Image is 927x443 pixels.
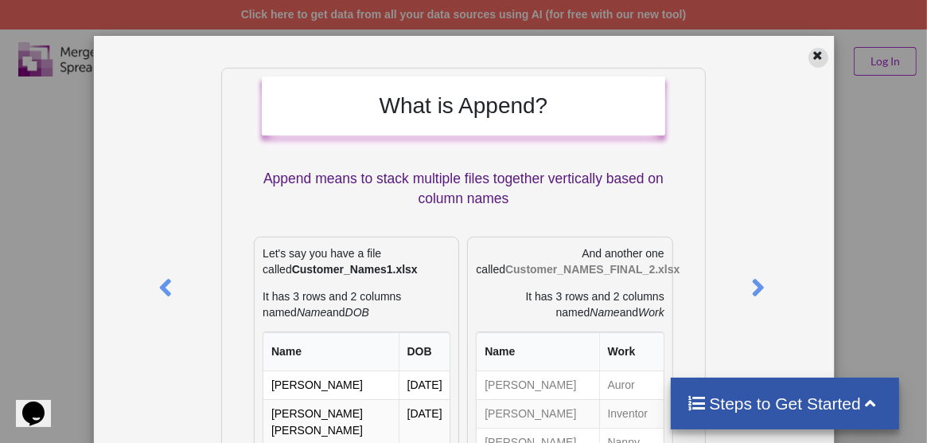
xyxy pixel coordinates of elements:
p: It has 3 rows and 2 columns named and [263,288,450,320]
i: DOB [345,306,369,319]
p: And another one called [476,245,664,277]
i: Name [297,306,326,319]
td: [PERSON_NAME] [477,371,598,399]
i: Work [638,306,664,319]
i: Name [590,306,619,319]
td: [DATE] [399,371,450,399]
iframe: chat widget [16,379,67,427]
th: DOB [399,332,450,371]
td: Inventor [599,399,664,428]
td: [PERSON_NAME] [477,399,598,428]
th: Work [599,332,664,371]
p: It has 3 rows and 2 columns named and [476,288,664,320]
h2: What is Append? [278,92,649,120]
b: Customer_NAMES_FINAL_2.xlsx [505,263,680,276]
b: Customer_Names1.xlsx [292,263,418,276]
td: Auror [599,371,664,399]
td: [PERSON_NAME] [263,371,399,399]
p: Let's say you have a file called [263,245,450,277]
th: Name [263,332,399,371]
th: Name [477,332,598,371]
p: Append means to stack multiple files together vertically based on column names [262,169,665,209]
h4: Steps to Get Started [687,394,883,414]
